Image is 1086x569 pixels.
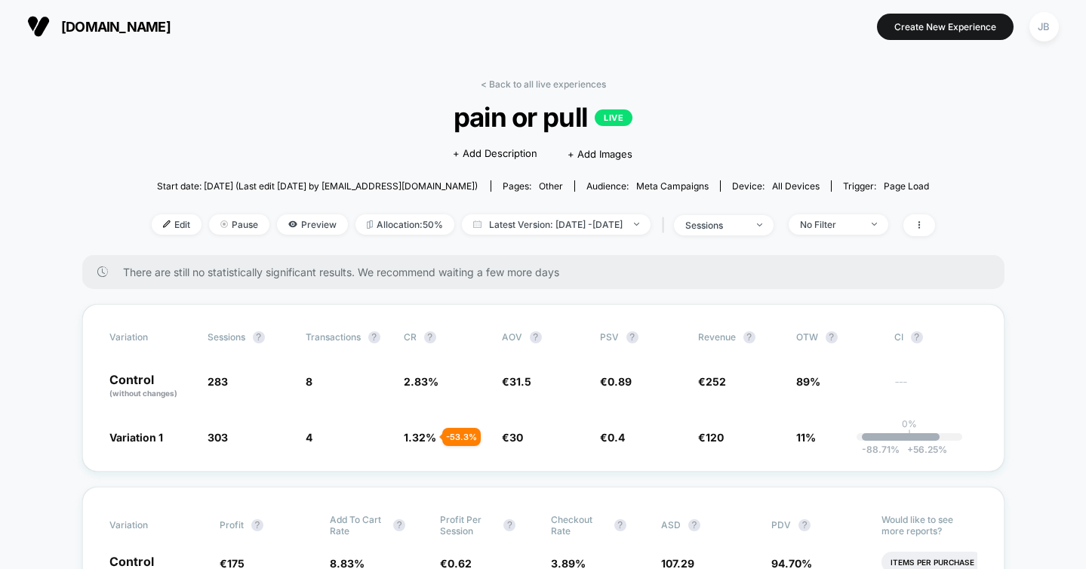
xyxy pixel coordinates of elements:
span: There are still no statistically significant results. We recommend waiting a few more days [123,266,974,278]
button: ? [424,331,436,343]
span: 2.83 % [404,375,438,388]
span: € [502,431,523,444]
span: + Add Images [568,148,632,160]
span: 283 [208,375,228,388]
div: JB [1029,12,1059,42]
span: CI [894,331,977,343]
p: Control [109,374,192,399]
span: PDV [771,519,791,531]
span: Add To Cart Rate [330,514,386,537]
span: ASD [661,519,681,531]
span: PSV [600,331,619,343]
img: calendar [473,220,481,228]
span: AOV [502,331,522,343]
span: € [600,375,632,388]
a: < Back to all live experiences [481,78,606,90]
div: Pages: [503,180,563,192]
img: end [872,223,877,226]
span: 30 [509,431,523,444]
button: ? [743,331,755,343]
div: Audience: [586,180,709,192]
button: ? [251,519,263,531]
span: 89% [796,375,820,388]
button: ? [368,331,380,343]
img: edit [163,220,171,228]
img: Visually logo [27,15,50,38]
span: Sessions [208,331,245,343]
span: 0.89 [608,375,632,388]
span: 252 [706,375,726,388]
span: Latest Version: [DATE] - [DATE] [462,214,651,235]
button: ? [626,331,638,343]
span: Variation [109,331,192,343]
button: ? [503,519,515,531]
button: ? [826,331,838,343]
span: other [539,180,563,192]
span: 0.4 [608,431,625,444]
span: € [600,431,625,444]
span: all devices [772,180,820,192]
span: OTW [796,331,879,343]
span: --- [894,377,977,399]
span: € [502,375,531,388]
div: No Filter [800,219,860,230]
span: Start date: [DATE] (Last edit [DATE] by [EMAIL_ADDRESS][DOMAIN_NAME]) [157,180,478,192]
span: Page Load [884,180,929,192]
button: ? [393,519,405,531]
img: end [757,223,762,226]
div: Trigger: [843,180,929,192]
span: Profit [220,519,244,531]
span: Checkout Rate [551,514,607,537]
span: 11% [796,431,816,444]
button: ? [911,331,923,343]
p: | [908,429,911,441]
img: end [220,220,228,228]
button: [DOMAIN_NAME] [23,14,175,38]
div: sessions [685,220,746,231]
span: Meta campaigns [636,180,709,192]
span: Variation 1 [109,431,163,444]
span: CR [404,331,417,343]
span: [DOMAIN_NAME] [61,19,171,35]
img: end [634,223,639,226]
p: 0% [902,418,917,429]
img: rebalance [367,220,373,229]
span: + [907,444,913,455]
button: ? [530,331,542,343]
span: Profit Per Session [440,514,496,537]
span: Pause [209,214,269,235]
span: 56.25 % [900,444,947,455]
span: Transactions [306,331,361,343]
button: ? [253,331,265,343]
div: - 53.3 % [442,428,481,446]
span: Variation [109,514,192,537]
span: + Add Description [453,146,537,161]
span: (without changes) [109,389,177,398]
span: 120 [706,431,724,444]
span: 8 [306,375,312,388]
span: € [698,431,724,444]
span: 31.5 [509,375,531,388]
button: Create New Experience [877,14,1014,40]
p: LIVE [595,109,632,126]
p: Would like to see more reports? [881,514,977,537]
span: Preview [277,214,348,235]
span: € [698,375,726,388]
span: pain or pull [190,101,895,133]
button: ? [798,519,811,531]
button: JB [1025,11,1063,42]
span: | [658,214,674,236]
span: Device: [720,180,831,192]
span: -88.71 % [862,444,900,455]
button: ? [688,519,700,531]
span: 303 [208,431,228,444]
span: 4 [306,431,312,444]
span: Revenue [698,331,736,343]
span: Edit [152,214,202,235]
span: Allocation: 50% [355,214,454,235]
button: ? [614,519,626,531]
span: 1.32 % [404,431,436,444]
